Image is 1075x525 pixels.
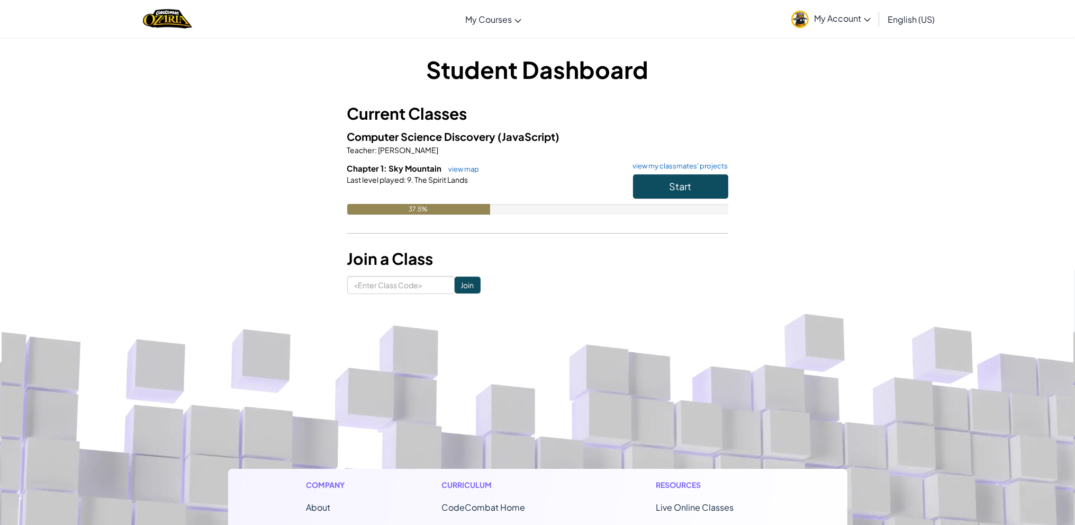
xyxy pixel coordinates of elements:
[306,479,356,491] h1: Company
[460,5,527,33] a: My Courses
[347,163,444,173] span: Chapter 1: Sky Mountain
[498,130,560,143] span: (JavaScript)
[347,276,455,294] input: <Enter Class Code>
[455,277,481,293] input: Join
[347,175,404,184] span: Last level played
[347,145,375,155] span: Teacher
[306,502,331,513] a: About
[465,14,512,25] span: My Courses
[882,5,940,33] a: English (US)
[406,175,414,184] span: 9.
[444,165,480,173] a: view map
[656,502,734,513] a: Live Online Classes
[404,175,406,184] span: :
[347,247,728,271] h3: Join a Class
[347,102,728,126] h3: Current Classes
[888,14,935,25] span: English (US)
[347,130,498,143] span: Computer Science Discovery
[347,204,490,215] div: 37.5%
[143,8,192,30] img: Home
[628,163,728,170] a: view my classmates' projects
[347,53,728,86] h1: Student Dashboard
[143,8,192,30] a: Ozaria by CodeCombat logo
[670,180,692,192] span: Start
[814,13,871,24] span: My Account
[442,502,526,513] span: CodeCombat Home
[377,145,439,155] span: [PERSON_NAME]
[633,174,728,199] button: Start
[414,175,468,184] span: The Spirit Lands
[375,145,377,155] span: :
[791,11,809,28] img: avatar
[656,479,769,491] h1: Resources
[442,479,570,491] h1: Curriculum
[786,2,876,35] a: My Account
